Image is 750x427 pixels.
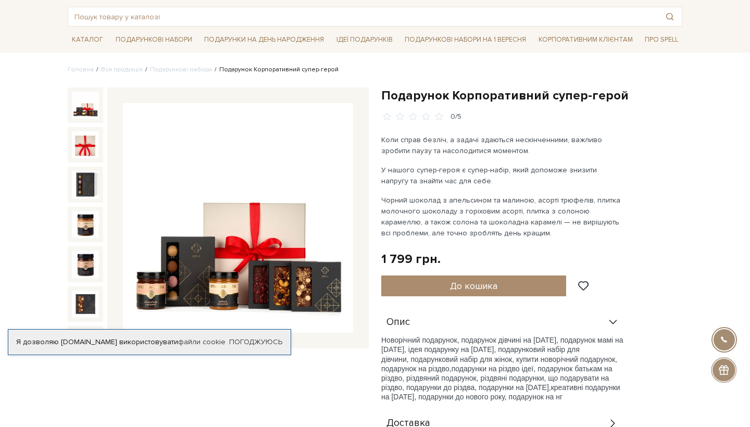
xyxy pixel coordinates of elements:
span: подарунки на різдво ідеї, подарунок батькам на різдво, різдвяний подарунок, різдвяні подарунки, щ... [381,365,612,392]
span: До кошика [450,280,497,292]
img: Подарунок Корпоративний супер-герой [72,250,99,278]
span: Опис [386,318,410,327]
img: Подарунок Корпоративний супер-герой [72,92,99,119]
div: 1 799 грн. [381,251,441,267]
a: Про Spell [641,32,682,48]
img: Подарунок Корпоративний супер-герой [72,291,99,318]
h1: Подарунок Корпоративний супер-герой [381,87,682,104]
img: Подарунок Корпоративний супер-герой [72,131,99,158]
span: , подарунок на різдво [381,355,617,373]
span: , [449,365,452,373]
div: 0/5 [451,112,461,122]
span: , [549,383,551,392]
p: Чорний шоколад з апельсином та малиною, асорті трюфелів, плитка молочного шоколаду з горіховим ас... [381,195,626,238]
a: Подарункові набори [111,32,196,48]
a: Каталог [68,32,107,48]
a: файли cookie [178,337,226,346]
a: Подарунки на День народження [200,32,328,48]
img: Подарунок Корпоративний супер-герой [72,211,99,238]
li: Подарунок Корпоративний супер-герой [212,65,339,74]
a: Подарункові набори на 1 Вересня [401,31,530,48]
a: Головна [68,66,94,73]
input: Пошук товару у каталозі [68,7,658,26]
a: Погоджуюсь [229,337,282,347]
div: Я дозволяю [DOMAIN_NAME] використовувати [8,337,291,347]
span: Новорічний подарунок, подарунок дівчині на [DATE], подарунок мамі на [DATE], ідея подарунку на [D... [381,336,623,363]
img: Подарунок Корпоративний супер-герой [123,103,353,333]
a: Вся продукція [101,66,143,73]
button: Пошук товару у каталозі [658,7,682,26]
a: Корпоративним клієнтам [534,31,637,48]
button: До кошика [381,275,566,296]
img: Подарунок Корпоративний супер-герой [72,171,99,198]
p: У нашого супер-героя є супер-набір, який допоможе знизити напругу та знайти час для себе. [381,165,626,186]
p: Коли справ безліч, а задачі здаються нескінченними, важливо зробити паузу та насолодитися моментом. [381,134,626,156]
a: Ідеї подарунків [332,32,397,48]
a: Подарункові набори [150,66,212,73]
